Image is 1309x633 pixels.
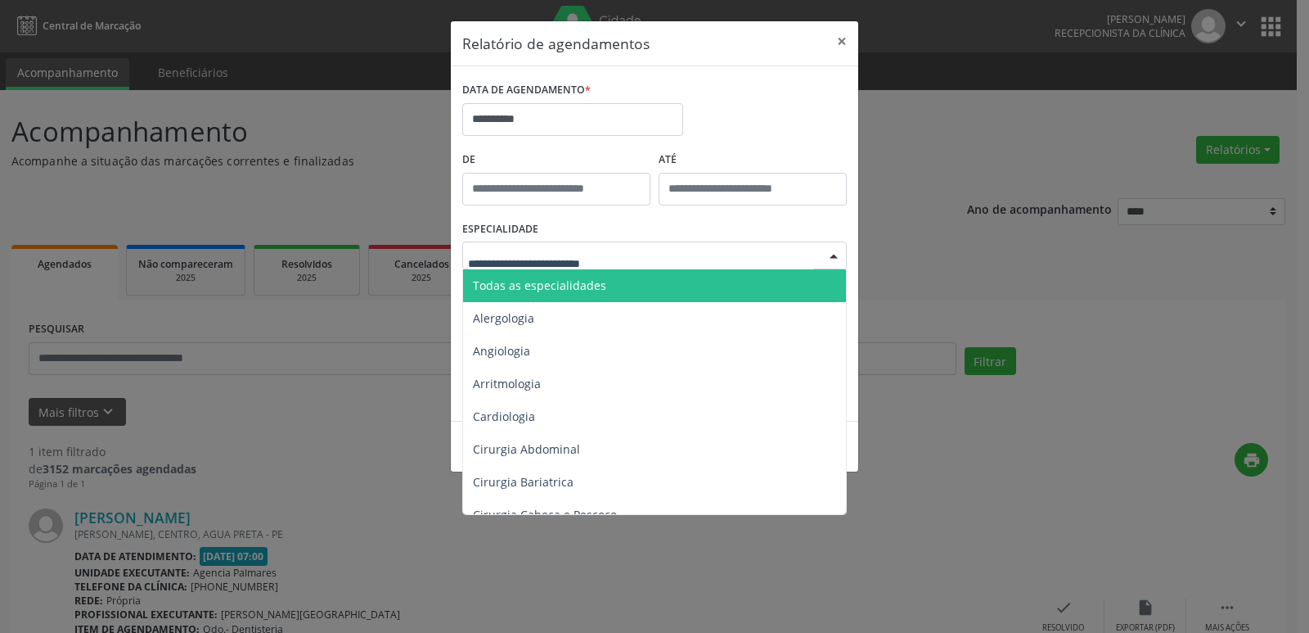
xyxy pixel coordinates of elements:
label: De [462,147,650,173]
button: Close [825,21,858,61]
label: ESPECIALIDADE [462,217,538,242]
span: Cirurgia Cabeça e Pescoço [473,507,617,522]
span: Angiologia [473,343,530,359]
span: Cirurgia Abdominal [473,441,580,457]
span: Cardiologia [473,409,535,424]
h5: Relatório de agendamentos [462,33,650,54]
span: Arritmologia [473,376,541,391]
span: Todas as especialidades [473,278,606,293]
label: ATÉ [659,147,847,173]
span: Cirurgia Bariatrica [473,474,574,490]
span: Alergologia [473,310,534,326]
label: DATA DE AGENDAMENTO [462,78,591,103]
